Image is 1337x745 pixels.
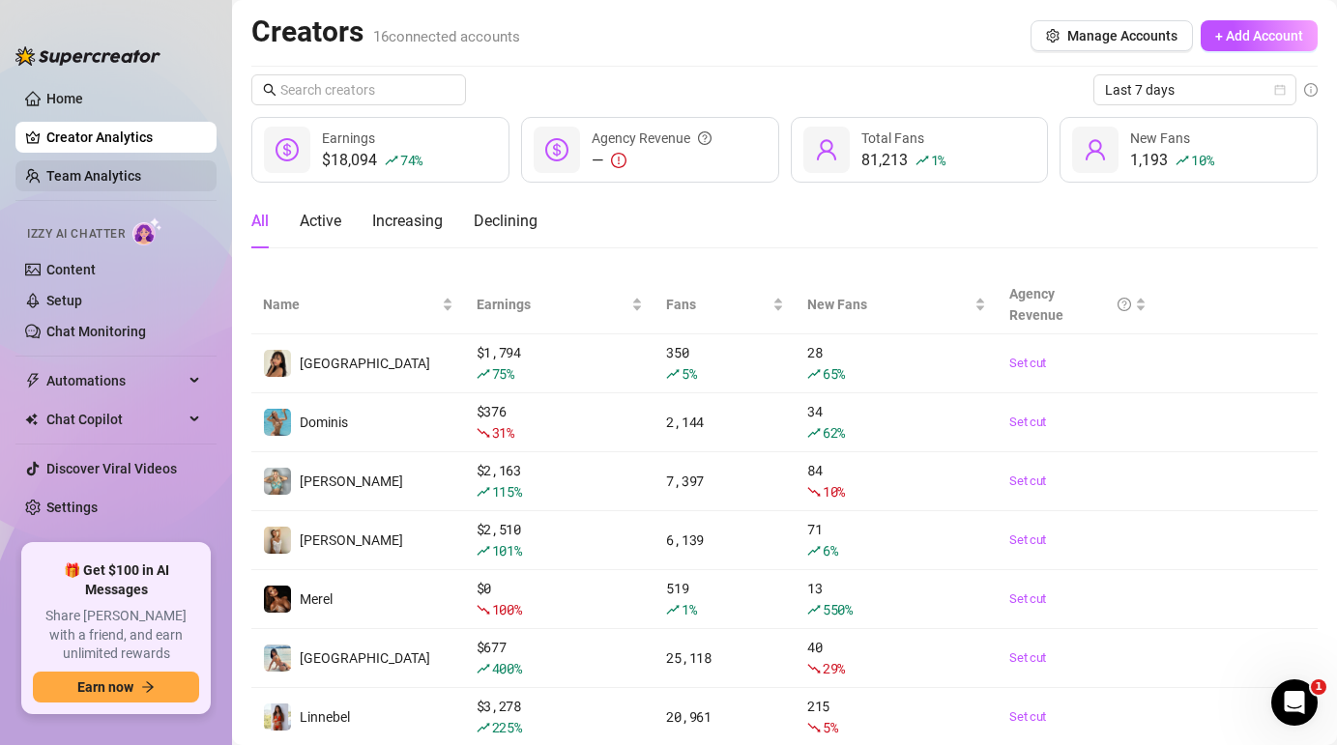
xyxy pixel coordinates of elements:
[807,460,986,502] div: 84
[264,468,291,495] img: Olivia
[477,401,644,444] div: $ 376
[492,423,514,442] span: 31 %
[33,561,199,599] span: 🎁 Get $100 in AI Messages
[33,672,199,702] button: Earn nowarrow-right
[46,324,146,339] a: Chat Monitoring
[807,367,821,381] span: rise
[492,364,514,383] span: 75 %
[46,262,96,277] a: Content
[666,578,784,620] div: 519
[666,706,784,728] div: 20,961
[807,294,971,315] span: New Fans
[373,28,520,45] span: 16 connected accounts
[46,122,201,153] a: Creator Analytics
[807,401,986,444] div: 34
[807,696,986,738] div: 215
[25,413,38,426] img: Chat Copilot
[300,650,430,666] span: [GEOGRAPHIC_DATA]
[264,586,291,613] img: Merel
[477,662,490,675] span: rise
[807,662,821,675] span: fall
[1009,707,1146,727] a: Set cut
[823,600,853,618] span: 550 %
[465,275,655,334] th: Earnings
[264,409,291,436] img: Dominis
[807,519,986,561] div: 71
[1009,354,1146,373] a: Set cut
[807,342,986,385] div: 28
[276,138,299,161] span: dollar-circle
[492,482,522,501] span: 115 %
[931,151,945,169] span: 1 %
[1009,283,1130,326] div: Agency Revenue
[46,404,184,435] span: Chat Copilot
[400,151,422,169] span: 74 %
[322,149,422,172] div: $18,094
[592,149,712,172] div: —
[1009,530,1146,550] a: Set cut
[1046,29,1060,43] span: setting
[807,721,821,734] span: fall
[807,544,821,558] span: rise
[698,128,712,149] span: question-circle
[611,153,626,168] span: exclamation-circle
[823,718,837,736] span: 5 %
[823,364,845,383] span: 65 %
[280,79,439,100] input: Search creators
[264,527,291,554] img: Megan
[1130,130,1190,146] span: New Fans
[807,426,821,440] span: rise
[46,461,177,476] a: Discover Viral Videos
[1274,84,1286,96] span: calendar
[823,423,845,442] span: 62 %
[477,294,628,315] span: Earnings
[492,718,522,736] span: 225 %
[823,541,837,559] span: 6 %
[807,603,821,616] span: rise
[477,578,644,620] div: $ 0
[300,210,341,233] div: Active
[1118,283,1131,326] span: question-circle
[477,696,644,738] div: $ 3,278
[823,659,845,677] span: 29 %
[46,91,83,106] a: Home
[264,703,291,731] img: Linnebel
[1130,149,1213,172] div: 1,193
[300,356,430,371] span: [GEOGRAPHIC_DATA]
[477,485,490,499] span: rise
[385,154,398,167] span: rise
[682,600,696,618] span: 1 %
[545,138,568,161] span: dollar-circle
[1311,679,1326,695] span: 1
[666,530,784,551] div: 6,139
[492,541,522,559] span: 101 %
[666,367,680,381] span: rise
[251,210,269,233] div: All
[477,603,490,616] span: fall
[1176,154,1189,167] span: rise
[861,149,945,172] div: 81,213
[264,645,291,672] img: Tokyo
[77,679,133,695] span: Earn now
[477,460,644,502] div: $ 2,163
[141,680,155,694] span: arrow-right
[815,138,838,161] span: user
[492,659,522,677] span: 400 %
[251,275,465,334] th: Name
[666,342,784,385] div: 350
[477,544,490,558] span: rise
[263,83,276,97] span: search
[916,154,929,167] span: rise
[263,294,438,315] span: Name
[27,225,125,244] span: Izzy AI Chatter
[33,607,199,664] span: Share [PERSON_NAME] with a friend, and earn unlimited rewards
[477,426,490,440] span: fall
[1215,28,1303,43] span: + Add Account
[1009,648,1146,668] a: Set cut
[132,217,162,245] img: AI Chatter
[654,275,796,334] th: Fans
[1009,472,1146,491] a: Set cut
[1191,151,1213,169] span: 10 %
[666,647,784,669] div: 25,118
[15,46,160,66] img: logo-BBDzfeDw.svg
